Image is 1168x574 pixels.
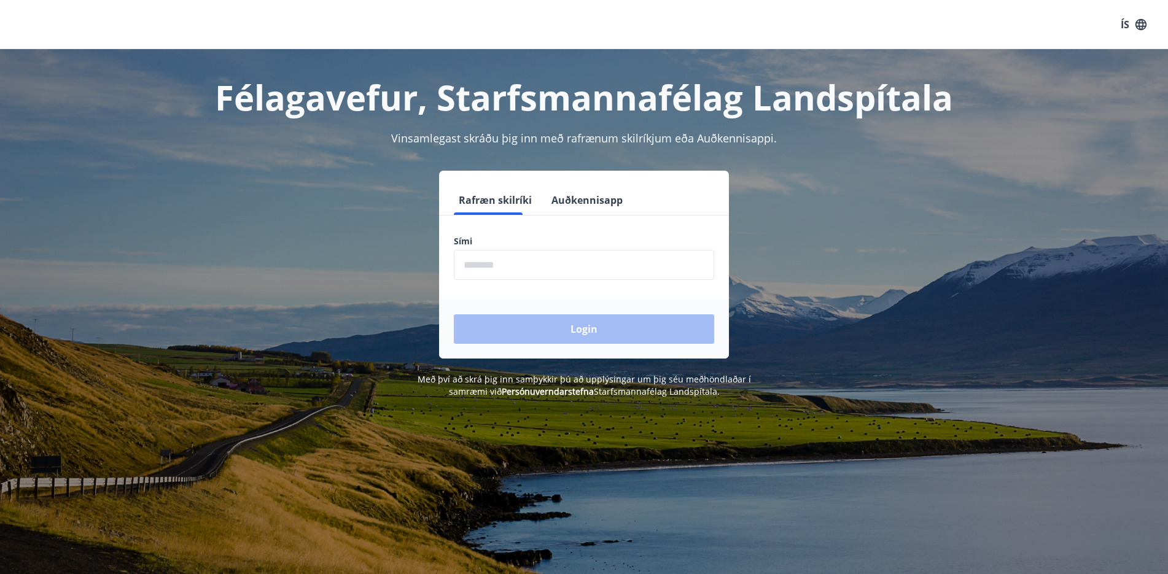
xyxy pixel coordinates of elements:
span: Vinsamlegast skráðu þig inn með rafrænum skilríkjum eða Auðkennisappi. [391,131,777,145]
button: Auðkennisapp [547,185,628,215]
span: Með því að skrá þig inn samþykkir þú að upplýsingar um þig séu meðhöndlaðar í samræmi við Starfsm... [418,373,751,397]
h1: Félagavefur, Starfsmannafélag Landspítala [157,74,1011,120]
button: ÍS [1114,14,1153,36]
a: Persónuverndarstefna [502,386,594,397]
label: Sími [454,235,714,247]
button: Rafræn skilríki [454,185,537,215]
